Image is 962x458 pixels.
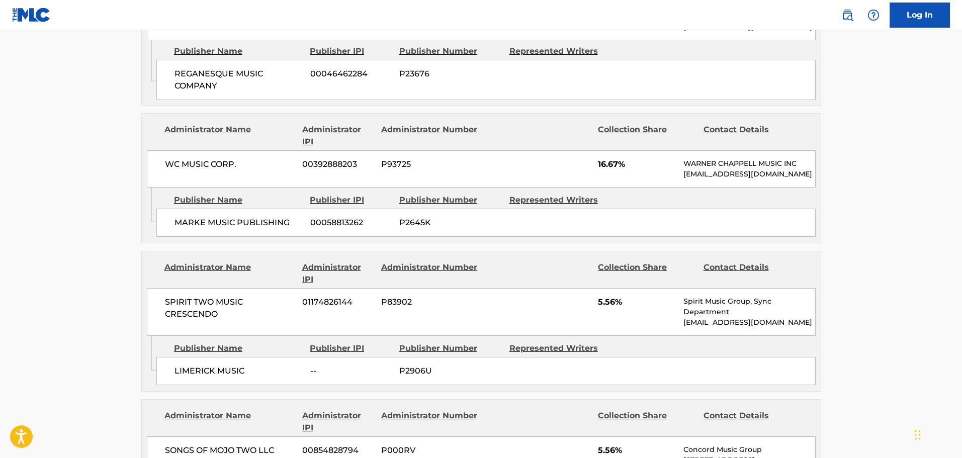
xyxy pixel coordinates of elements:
[164,124,295,148] div: Administrator Name
[912,410,962,458] iframe: Chat Widget
[310,365,392,377] span: --
[598,410,695,434] div: Collection Share
[683,158,815,169] p: WARNER CHAPPELL MUSIC INC
[165,158,295,170] span: WC MUSIC CORP.
[381,444,479,456] span: P000RV
[12,8,51,22] img: MLC Logo
[509,194,612,206] div: Represented Writers
[867,9,880,21] img: help
[310,45,392,57] div: Publisher IPI
[164,261,295,286] div: Administrator Name
[598,124,695,148] div: Collection Share
[174,45,302,57] div: Publisher Name
[302,410,374,434] div: Administrator IPI
[915,420,921,450] div: Drag
[310,68,392,80] span: 00046462284
[381,296,479,308] span: P83902
[704,261,801,286] div: Contact Details
[399,342,502,354] div: Publisher Number
[509,342,612,354] div: Represented Writers
[509,45,612,57] div: Represented Writers
[837,5,857,25] a: Public Search
[598,444,676,456] span: 5.56%
[302,158,374,170] span: 00392888203
[890,3,950,28] a: Log In
[310,342,392,354] div: Publisher IPI
[302,444,374,456] span: 00854828794
[399,68,502,80] span: P23676
[174,68,303,92] span: REGANESQUE MUSIC COMPANY
[399,365,502,377] span: P2906U
[165,444,295,456] span: SONGS OF MOJO TWO LLC
[381,410,479,434] div: Administrator Number
[598,158,676,170] span: 16.67%
[399,45,502,57] div: Publisher Number
[302,296,374,308] span: 01174826144
[174,194,302,206] div: Publisher Name
[399,194,502,206] div: Publisher Number
[863,5,884,25] div: Help
[164,410,295,434] div: Administrator Name
[381,158,479,170] span: P93725
[174,365,303,377] span: LIMERICK MUSIC
[683,169,815,179] p: [EMAIL_ADDRESS][DOMAIN_NAME]
[381,261,479,286] div: Administrator Number
[683,317,815,328] p: [EMAIL_ADDRESS][DOMAIN_NAME]
[174,342,302,354] div: Publisher Name
[598,261,695,286] div: Collection Share
[381,124,479,148] div: Administrator Number
[683,444,815,455] p: Concord Music Group
[704,124,801,148] div: Contact Details
[399,217,502,229] span: P2645K
[683,296,815,317] p: Spirit Music Group, Sync Department
[302,124,374,148] div: Administrator IPI
[704,410,801,434] div: Contact Details
[310,217,392,229] span: 00058813262
[165,296,295,320] span: SPIRIT TWO MUSIC CRESCENDO
[302,261,374,286] div: Administrator IPI
[841,9,853,21] img: search
[174,217,303,229] span: MARKE MUSIC PUBLISHING
[598,296,676,308] span: 5.56%
[310,194,392,206] div: Publisher IPI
